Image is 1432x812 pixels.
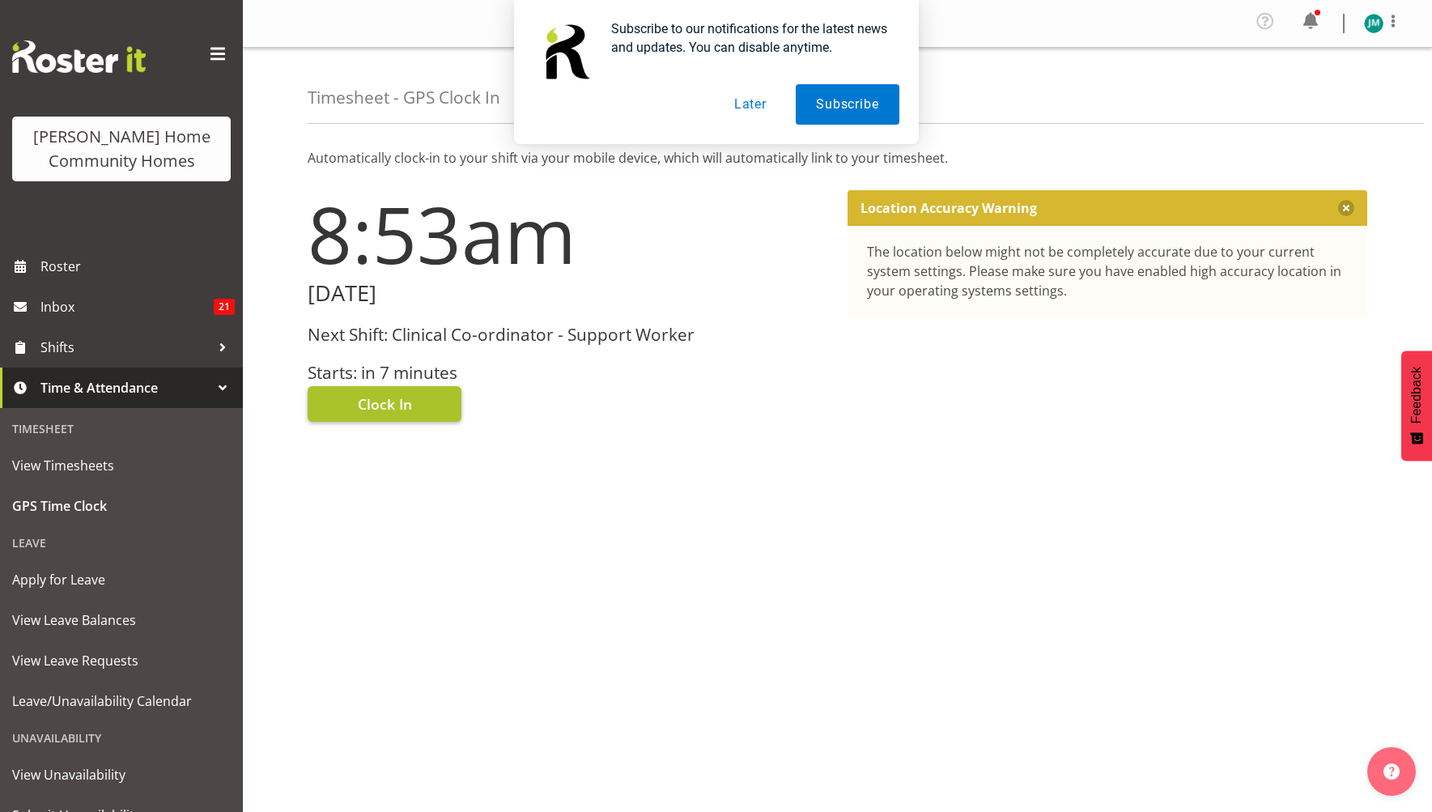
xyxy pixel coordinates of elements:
a: GPS Time Clock [4,486,239,526]
div: Unavailability [4,721,239,755]
a: View Leave Balances [4,600,239,640]
h3: Next Shift: Clinical Co-ordinator - Support Worker [308,325,828,344]
span: View Leave Requests [12,648,231,673]
div: [PERSON_NAME] Home Community Homes [28,125,215,173]
span: View Timesheets [12,453,231,478]
h3: Starts: in 7 minutes [308,363,828,382]
img: notification icon [533,19,598,84]
div: Subscribe to our notifications for the latest news and updates. You can disable anytime. [598,19,899,57]
img: help-xxl-2.png [1383,763,1400,780]
h1: 8:53am [308,190,828,278]
span: View Leave Balances [12,608,231,632]
a: View Timesheets [4,445,239,486]
span: Apply for Leave [12,568,231,592]
span: 21 [214,299,235,315]
span: Inbox [40,295,214,319]
span: View Unavailability [12,763,231,787]
span: Shifts [40,335,210,359]
a: Apply for Leave [4,559,239,600]
button: Close message [1338,200,1354,216]
span: Leave/Unavailability Calendar [12,689,231,713]
div: The location below might not be completely accurate due to your current system settings. Please m... [867,242,1349,300]
h2: [DATE] [308,281,828,306]
button: Later [714,84,787,125]
a: View Leave Requests [4,640,239,681]
p: Location Accuracy Warning [860,200,1037,216]
a: Leave/Unavailability Calendar [4,681,239,721]
span: Clock In [358,393,412,415]
span: Time & Attendance [40,376,210,400]
button: Feedback - Show survey [1401,351,1432,461]
span: Roster [40,254,235,278]
button: Clock In [308,386,461,422]
span: GPS Time Clock [12,494,231,518]
span: Feedback [1409,367,1424,423]
a: View Unavailability [4,755,239,795]
button: Subscribe [796,84,899,125]
div: Leave [4,526,239,559]
p: Automatically clock-in to your shift via your mobile device, which will automatically link to you... [308,148,1367,168]
div: Timesheet [4,412,239,445]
